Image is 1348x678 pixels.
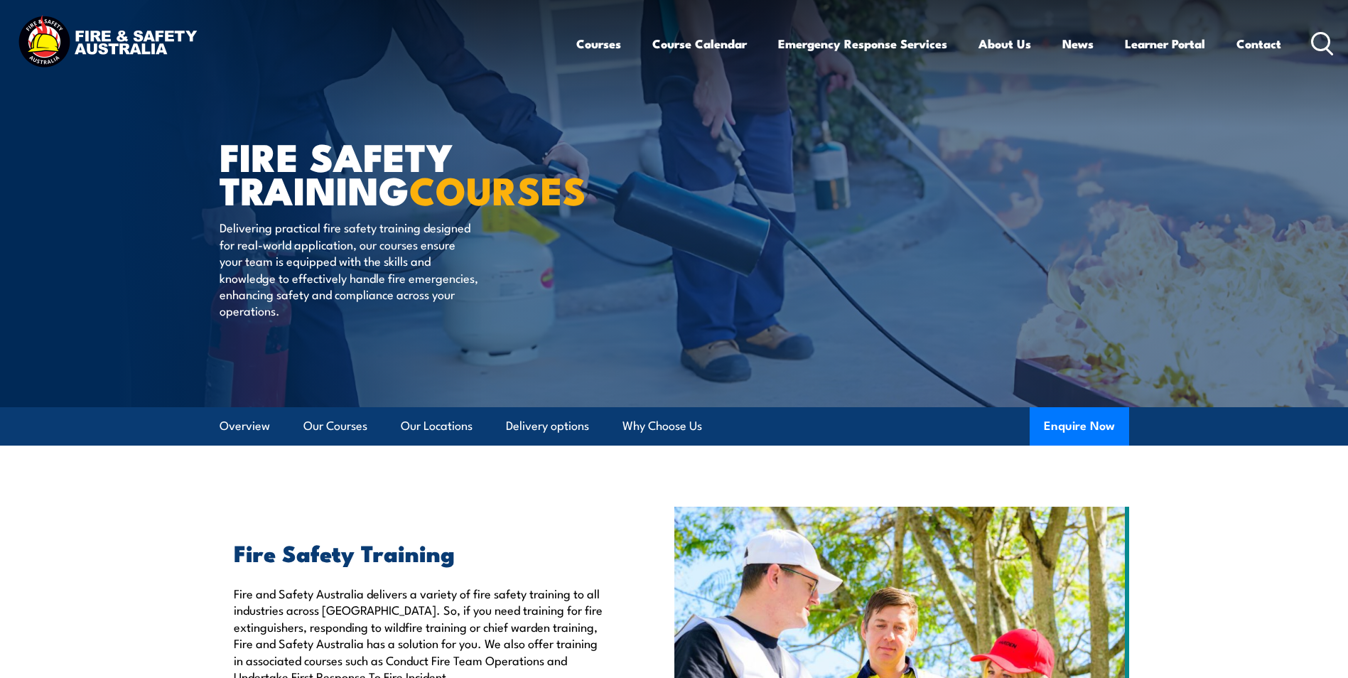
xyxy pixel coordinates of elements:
a: Why Choose Us [622,407,702,445]
a: Course Calendar [652,25,747,63]
a: Our Courses [303,407,367,445]
strong: COURSES [409,159,586,218]
h1: FIRE SAFETY TRAINING [220,139,571,205]
button: Enquire Now [1030,407,1129,446]
a: Learner Portal [1125,25,1205,63]
a: About Us [978,25,1031,63]
a: News [1062,25,1094,63]
a: Overview [220,407,270,445]
a: Delivery options [506,407,589,445]
a: Emergency Response Services [778,25,947,63]
h2: Fire Safety Training [234,542,609,562]
a: Courses [576,25,621,63]
a: Our Locations [401,407,473,445]
a: Contact [1236,25,1281,63]
p: Delivering practical fire safety training designed for real-world application, our courses ensure... [220,219,479,318]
